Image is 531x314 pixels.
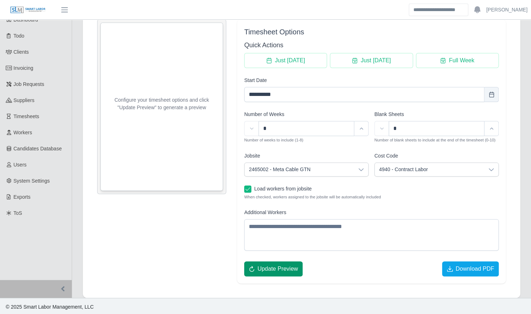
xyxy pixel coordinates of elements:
span: Exports [14,194,30,200]
span: Workers [14,130,32,135]
input: Search [409,4,468,16]
label: Start Date [244,77,267,84]
div: Timesheet Options [244,26,499,37]
small: Number of weeks to include (1-8) [244,138,303,142]
span: Job Requests [14,81,44,87]
span: 4940 - Contract Labor [375,163,484,176]
label: Jobsite [244,152,260,160]
button: Download PDF [442,261,499,276]
small: When checked, workers assigned to the jobsite will be automatically included [244,194,499,200]
img: SLM Logo [10,6,46,14]
span: Timesheets [14,113,39,119]
button: Just Today [244,53,327,68]
a: [PERSON_NAME] [486,6,527,14]
button: Full Week [416,53,499,68]
button: Choose Date [484,87,499,102]
span: Dashboard [14,17,38,23]
span: Invoicing [14,65,33,71]
label: Additional Workers [244,209,286,216]
span: 2465002 - Meta Cable GTN [245,163,354,176]
span: Suppliers [14,97,34,103]
label: Number of Weeks [244,111,284,118]
span: Clients [14,49,29,55]
h3: Quick Actions [244,40,499,50]
button: Just Tomorrow [330,53,413,68]
span: Candidates Database [14,146,62,151]
span: Just [DATE] [361,56,391,65]
span: Full Week [449,56,474,65]
span: Users [14,162,27,168]
span: System Settings [14,178,50,184]
label: Cost Code [374,152,398,160]
p: Configure your timesheet options and click "Update Preview" to generate a preview [101,96,223,111]
button: Update Preview [244,261,303,276]
span: Download PDF [455,265,494,273]
span: Load workers from jobsite [254,186,312,192]
small: Number of blank sheets to include at the end of the timesheet (0-10) [374,138,496,142]
span: Update Preview [257,265,298,273]
span: Just [DATE] [275,56,305,65]
span: © 2025 Smart Labor Management, LLC [6,304,94,310]
label: Blank Sheets [374,111,404,118]
span: Todo [14,33,24,39]
span: ToS [14,210,22,216]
